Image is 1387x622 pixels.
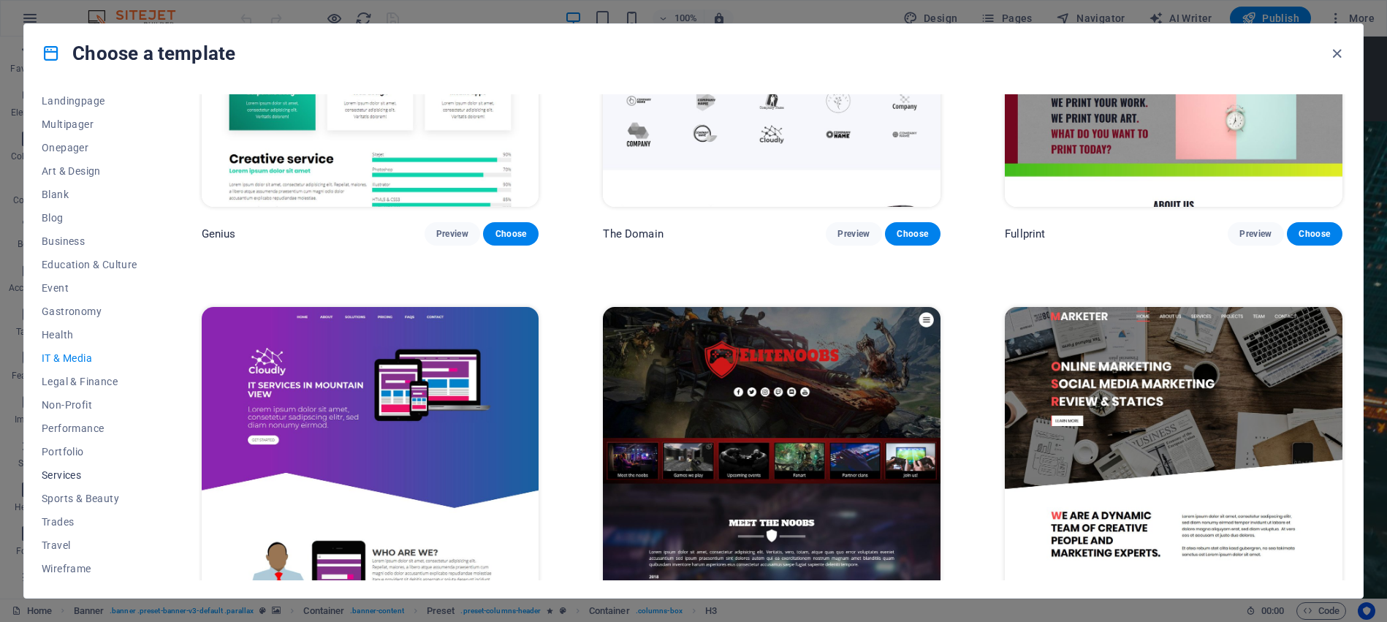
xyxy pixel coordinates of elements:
[42,487,137,510] button: Sports & Beauty
[826,222,881,246] button: Preview
[42,329,137,341] span: Health
[603,307,940,618] img: Elitenoobs
[42,253,137,276] button: Education & Culture
[42,323,137,346] button: Health
[42,376,137,387] span: Legal & Finance
[42,183,137,206] button: Blank
[42,159,137,183] button: Art & Design
[42,165,137,177] span: Art & Design
[42,393,137,417] button: Non-Profit
[1228,222,1283,246] button: Preview
[425,222,480,246] button: Preview
[42,89,137,113] button: Landingpage
[42,235,137,247] span: Business
[42,189,137,200] span: Blank
[1005,227,1045,241] p: Fullprint
[42,417,137,440] button: Performance
[42,370,137,393] button: Legal & Finance
[42,300,137,323] button: Gastronomy
[1299,228,1331,240] span: Choose
[42,469,137,481] span: Services
[202,227,236,241] p: Genius
[42,557,137,580] button: Wireframe
[42,276,137,300] button: Event
[42,206,137,230] button: Blog
[42,142,137,153] span: Onepager
[42,399,137,411] span: Non-Profit
[42,463,137,487] button: Services
[42,422,137,434] span: Performance
[42,118,137,130] span: Multipager
[42,534,137,557] button: Travel
[1287,222,1342,246] button: Choose
[436,228,468,240] span: Preview
[897,228,929,240] span: Choose
[42,563,137,574] span: Wireframe
[42,306,137,317] span: Gastronomy
[1005,307,1342,618] img: Marketer
[42,95,137,107] span: Landingpage
[42,446,137,458] span: Portfolio
[202,307,539,618] img: Cloudly
[42,113,137,136] button: Multipager
[42,282,137,294] span: Event
[495,228,527,240] span: Choose
[42,259,137,270] span: Education & Culture
[837,228,870,240] span: Preview
[42,346,137,370] button: IT & Media
[42,42,235,65] h4: Choose a template
[42,136,137,159] button: Onepager
[42,516,137,528] span: Trades
[1239,228,1272,240] span: Preview
[42,212,137,224] span: Blog
[885,222,940,246] button: Choose
[42,440,137,463] button: Portfolio
[42,230,137,253] button: Business
[603,227,663,241] p: The Domain
[42,352,137,364] span: IT & Media
[42,510,137,534] button: Trades
[483,222,539,246] button: Choose
[42,493,137,504] span: Sports & Beauty
[42,539,137,551] span: Travel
